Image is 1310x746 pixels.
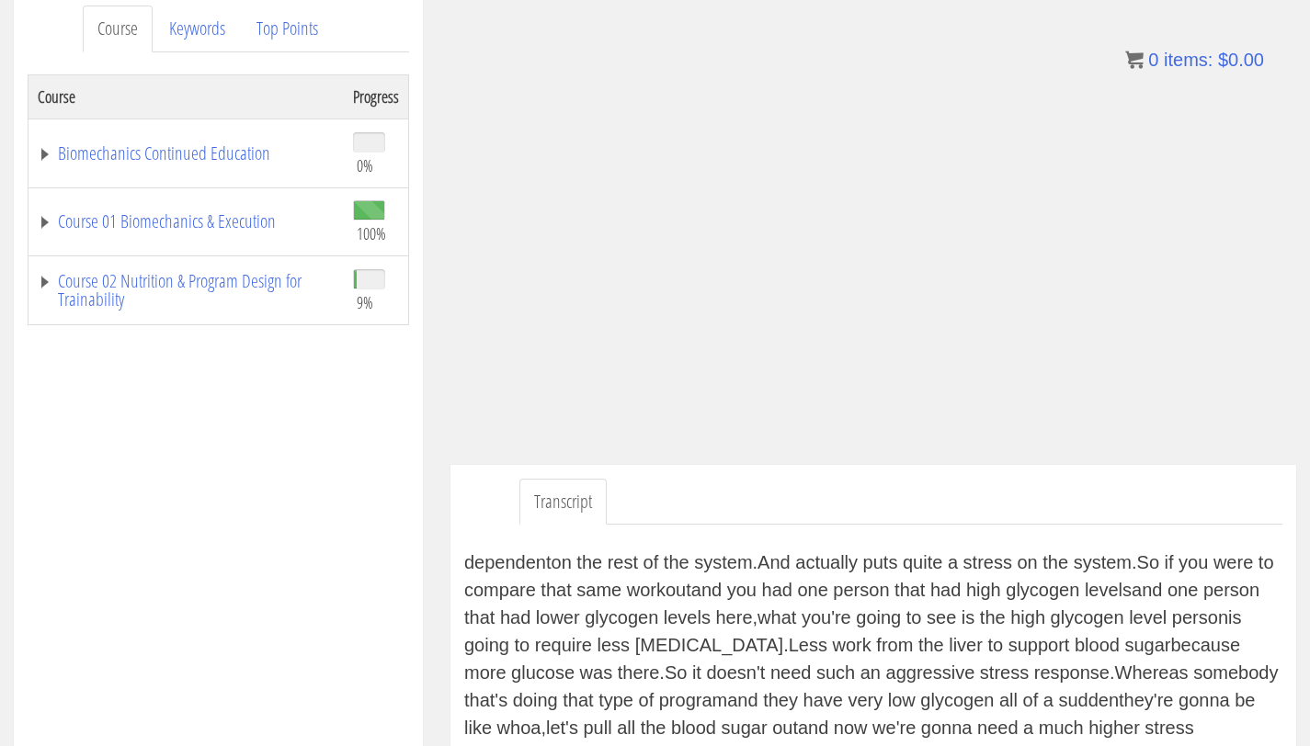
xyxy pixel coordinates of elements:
[38,144,335,163] a: Biomechanics Continued Education
[357,223,386,243] span: 100%
[519,479,607,526] a: Transcript
[1164,50,1213,70] span: items:
[1125,51,1144,69] img: icon11.png
[1148,50,1158,70] span: 0
[344,74,409,119] th: Progress
[1125,50,1264,70] a: 0 items: $0.00
[357,155,373,175] span: 0%
[38,212,335,231] a: Course 01 Biomechanics & Execution
[38,272,335,309] a: Course 02 Nutrition & Program Design for Trainability
[242,6,333,52] a: Top Points
[28,74,345,119] th: Course
[357,292,373,312] span: 9%
[83,6,153,52] a: Course
[1218,50,1264,70] bdi: 0.00
[154,6,240,52] a: Keywords
[1218,50,1228,70] span: $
